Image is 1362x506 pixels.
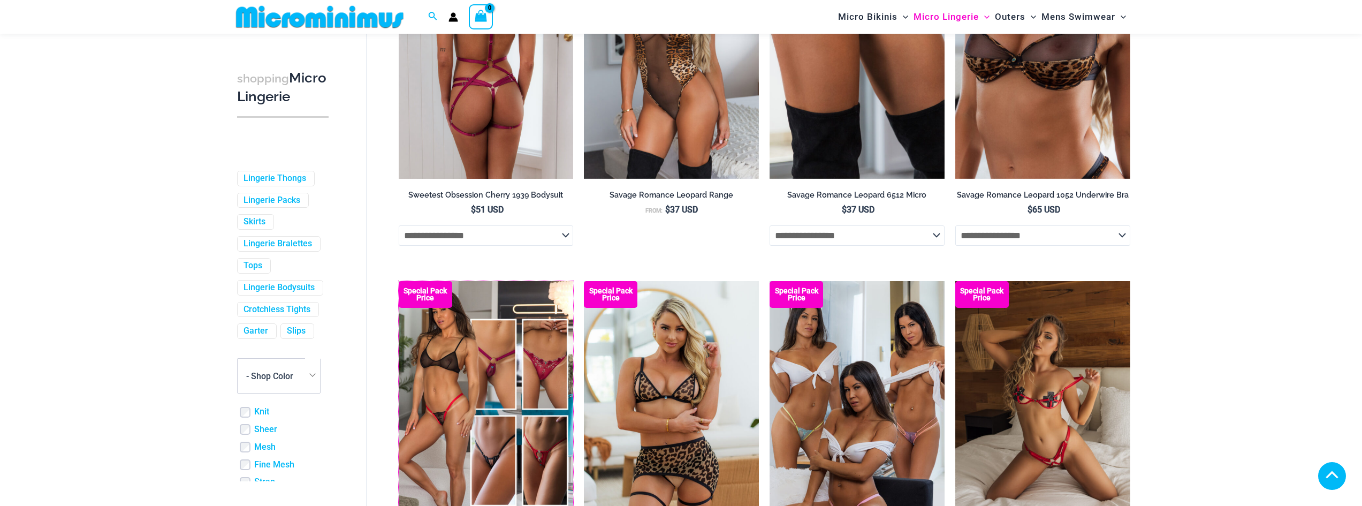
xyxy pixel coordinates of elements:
span: Micro Bikinis [838,3,897,31]
a: Crotchless Tights [244,304,310,315]
span: - Shop Color [238,359,320,394]
a: Lingerie Bralettes [244,239,312,250]
span: Mens Swimwear [1041,3,1115,31]
a: Garter [244,326,268,337]
a: Micro LingerieMenu ToggleMenu Toggle [911,3,992,31]
span: - Shop Color [246,371,293,381]
a: Slips [287,326,306,337]
a: OutersMenu ToggleMenu Toggle [992,3,1039,31]
h3: Micro Lingerie [237,69,329,106]
bdi: 51 USD [471,205,504,215]
a: Lingerie Bodysuits [244,282,315,293]
a: Skirts [244,217,265,228]
a: Sheer [254,424,277,435]
span: $ [471,205,476,215]
a: Lingerie Packs [244,195,300,206]
span: shopping [237,72,289,85]
a: Mens SwimwearMenu ToggleMenu Toggle [1039,3,1129,31]
a: Sweetest Obsession Cherry 1939 Bodysuit [399,190,574,204]
span: $ [842,205,847,215]
a: View Shopping Cart, empty [469,4,493,29]
span: $ [1028,205,1032,215]
b: Special Pack Price [584,288,637,301]
bdi: 37 USD [665,205,698,215]
a: Savage Romance Leopard Range [584,190,759,204]
a: Fine Mesh [254,459,294,471]
span: Micro Lingerie [914,3,979,31]
a: Lingerie Thongs [244,173,306,184]
img: MM SHOP LOGO FLAT [232,5,408,29]
bdi: 65 USD [1028,205,1060,215]
b: Special Pack Price [955,288,1009,301]
a: Knit [254,407,269,418]
span: Menu Toggle [1025,3,1036,31]
a: Micro BikinisMenu ToggleMenu Toggle [835,3,911,31]
span: - Shop Color [237,359,321,394]
nav: Site Navigation [834,2,1131,32]
a: Account icon link [448,12,458,22]
a: Search icon link [428,10,438,24]
span: $ [665,205,670,215]
a: Mesh [254,442,276,453]
span: Outers [995,3,1025,31]
span: Menu Toggle [897,3,908,31]
h2: Sweetest Obsession Cherry 1939 Bodysuit [399,190,574,200]
bdi: 37 USD [842,205,874,215]
a: Savage Romance Leopard 1052 Underwire Bra [955,190,1130,204]
h2: Savage Romance Leopard 1052 Underwire Bra [955,190,1130,200]
h2: Savage Romance Leopard 6512 Micro [770,190,945,200]
a: Strap [254,477,275,488]
span: From: [645,207,663,214]
h2: Savage Romance Leopard Range [584,190,759,200]
span: Menu Toggle [1115,3,1126,31]
a: Tops [244,260,262,271]
b: Special Pack Price [770,288,823,301]
b: Special Pack Price [399,288,452,301]
span: Menu Toggle [979,3,990,31]
a: Savage Romance Leopard 6512 Micro [770,190,945,204]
